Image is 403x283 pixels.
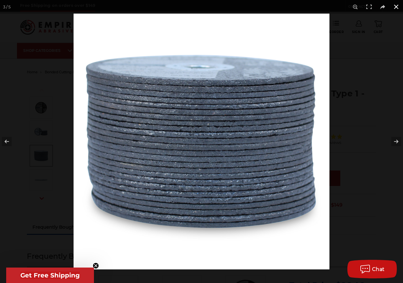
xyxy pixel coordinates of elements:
[372,266,385,272] span: Chat
[6,268,94,283] div: Get Free ShippingClose teaser
[381,126,403,157] button: Next (arrow right)
[347,260,397,278] button: Chat
[74,14,329,269] img: IMG_3862__94776.1680561081.jpg
[93,263,99,269] button: Close teaser
[20,272,80,279] span: Get Free Shipping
